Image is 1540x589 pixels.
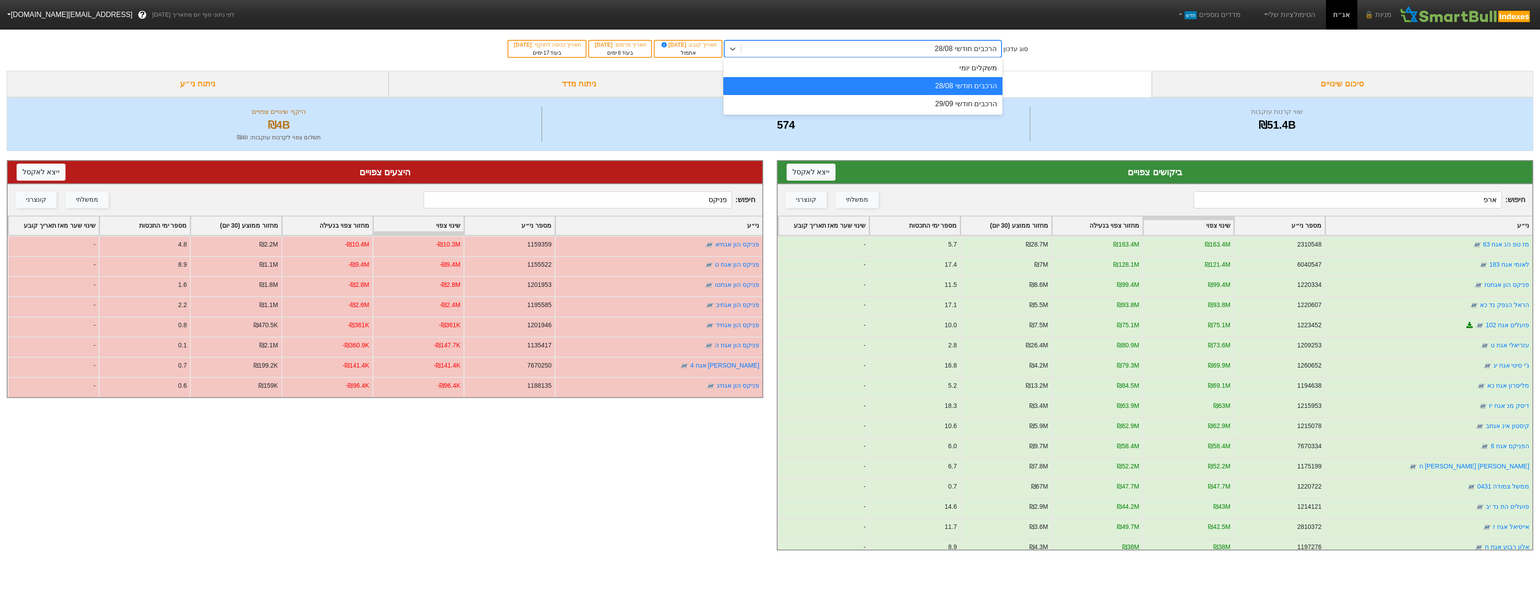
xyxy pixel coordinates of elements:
[945,401,957,411] div: 18.3
[1297,421,1321,431] div: 1215078
[836,192,879,208] button: ממשלתי
[705,301,714,310] img: tase link
[514,42,533,48] span: [DATE]
[1489,402,1529,409] a: דיסק מנ אגח יז
[513,41,581,49] div: תאריך כניסה לתוקף :
[1493,362,1529,369] a: ג'י סיטי אגח יג
[1489,261,1529,268] a: לאומי אגח 183
[723,59,1002,77] div: משקלים יומי
[705,240,714,249] img: tase link
[948,341,957,350] div: 2.8
[1117,280,1139,290] div: ₪99.4M
[1122,542,1139,552] div: ₪38M
[1399,6,1533,24] img: SmartBull
[1297,482,1321,491] div: 1220722
[513,49,581,57] div: בעוד ימים
[1297,260,1321,269] div: 6040547
[1297,401,1321,411] div: 1215953
[1029,421,1048,431] div: ₪5.9M
[8,316,99,337] div: -
[527,300,551,310] div: 1195585
[1480,341,1489,350] img: tase link
[945,320,957,330] div: 10.0
[945,260,957,269] div: 17.4
[1486,422,1529,429] a: קיסטון אינ אגחב
[948,482,957,491] div: 0.7
[178,381,187,390] div: 0.6
[433,361,460,370] div: -₪141.4K
[1117,381,1139,390] div: ₪84.5M
[544,117,1028,133] div: 574
[8,357,99,377] div: -
[948,381,957,390] div: 5.2
[1029,320,1048,330] div: ₪7.5M
[715,342,759,349] a: פניקס הון אגח ה
[178,341,187,350] div: 0.1
[348,260,369,269] div: -₪9.4M
[1483,361,1492,370] img: tase link
[1297,542,1321,552] div: 1197276
[716,321,759,329] a: פניקס הון אגחיד
[945,522,957,532] div: 11.7
[1483,241,1529,248] a: מז טפ הנ אגח 63
[1297,341,1321,350] div: 1209253
[346,381,369,390] div: -₪96.4K
[1477,483,1529,490] a: ממשל צמודה 0431
[8,337,99,357] div: -
[1032,107,1522,117] div: שווי קרנות עוקבות
[715,241,759,248] a: פניקס הון אגחיא
[1485,543,1529,550] a: אלון רבוע אגח ח
[1483,523,1492,532] img: tase link
[1419,463,1529,470] a: [PERSON_NAME] [PERSON_NAME] ח
[1208,381,1230,390] div: ₪69.1M
[1029,300,1048,310] div: ₪5.5M
[1259,6,1319,24] a: הסימולציות שלי
[282,217,372,235] div: Toggle SortBy
[259,240,278,249] div: ₪2.2M
[439,320,460,330] div: -₪361K
[544,107,1028,117] div: מספר ניירות ערך
[778,417,869,437] div: -
[778,296,869,316] div: -
[1213,502,1230,511] div: ₪43M
[1479,260,1488,269] img: tase link
[716,301,759,308] a: פניקס הון אגחיב
[348,320,369,330] div: -₪361K
[1205,260,1230,269] div: ₪121.4M
[778,236,869,256] div: -
[948,542,957,552] div: 8.9
[706,381,715,390] img: tase link
[1208,482,1230,491] div: ₪47.7M
[870,217,960,235] div: Toggle SortBy
[778,458,869,478] div: -
[1297,502,1321,511] div: 1214121
[437,381,460,390] div: -₪96.4K
[1474,543,1483,552] img: tase link
[1194,191,1501,208] input: 94 רשומות...
[8,377,99,397] div: -
[1003,44,1028,54] div: סוג עדכון
[527,280,551,290] div: 1201953
[1486,321,1529,329] a: פועלים אגח 102
[8,296,99,316] div: -
[704,260,713,269] img: tase link
[1117,482,1139,491] div: ₪47.7M
[527,260,551,269] div: 1155522
[18,107,539,117] div: היקף שינויים צפויים
[1117,421,1139,431] div: ₪62.9M
[1297,462,1321,471] div: 1175199
[681,50,696,56] span: אתמול
[778,276,869,296] div: -
[433,341,460,350] div: -₪147.7K
[1297,361,1321,370] div: 1260652
[17,165,753,179] div: היצעים צפויים
[1173,6,1244,24] a: מדדים נוספיםחדש
[723,77,1002,95] div: הרכבים חודשי 28/08
[1026,240,1048,249] div: ₪28.7M
[778,337,869,357] div: -
[527,341,551,350] div: 1135417
[16,192,57,208] button: קונצרני
[1117,300,1139,310] div: ₪93.8M
[1029,280,1048,290] div: ₪8.6M
[704,281,713,290] img: tase link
